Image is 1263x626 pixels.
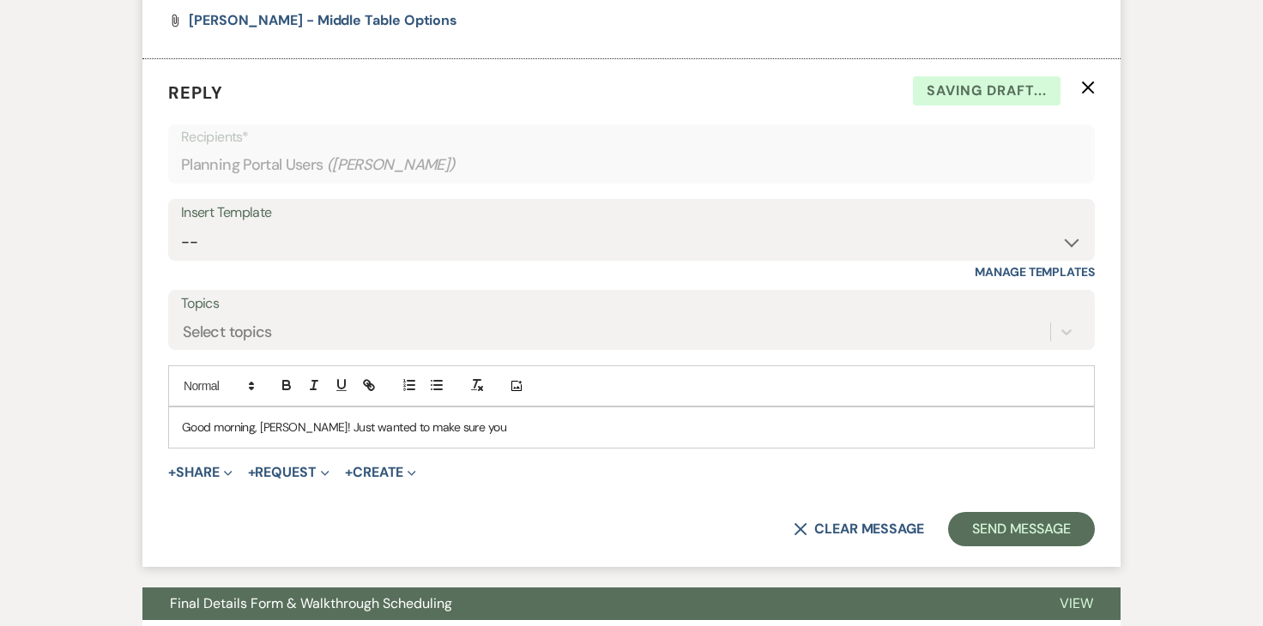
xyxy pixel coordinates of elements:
[913,76,1061,105] span: Saving draft...
[181,201,1082,226] div: Insert Template
[1032,587,1121,620] button: View
[168,466,233,479] button: Share
[948,512,1095,546] button: Send Message
[142,587,1032,620] button: Final Details Form & Walkthrough Scheduling
[248,466,256,479] span: +
[168,466,176,479] span: +
[181,292,1082,316] label: Topics
[975,264,1095,280] a: Manage Templates
[170,594,452,612] span: Final Details Form & Walkthrough Scheduling
[794,522,924,536] button: Clear message
[181,126,1082,148] p: Recipients*
[182,418,1081,436] p: Good morning, [PERSON_NAME]! Just wanted to make sure you
[327,153,456,177] span: ( [PERSON_NAME] )
[345,466,416,479] button: Create
[189,14,457,27] a: [PERSON_NAME] - middle table options
[181,148,1082,182] div: Planning Portal Users
[168,81,223,104] span: Reply
[345,466,353,479] span: +
[248,466,329,479] button: Request
[1060,594,1093,612] span: View
[189,11,457,29] span: [PERSON_NAME] - middle table options
[183,321,272,344] div: Select topics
